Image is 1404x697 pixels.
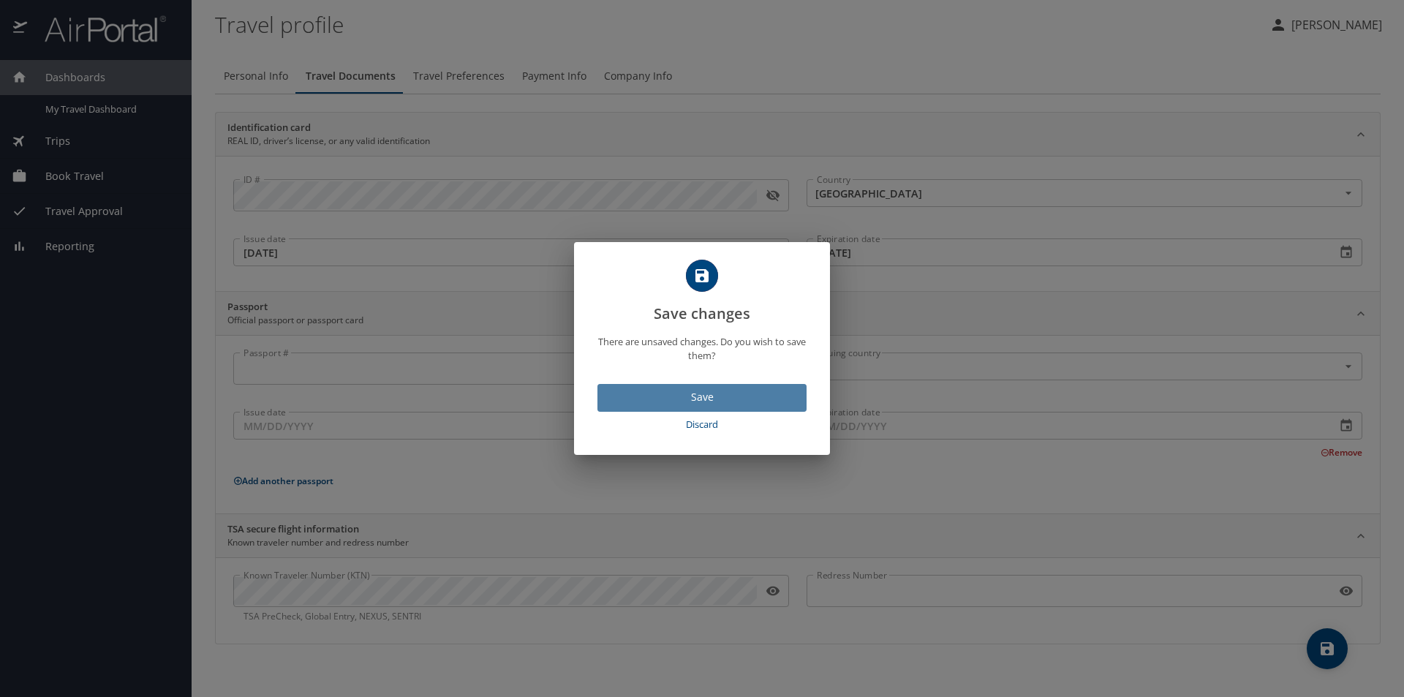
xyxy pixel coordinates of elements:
span: Discard [603,416,801,433]
span: Save [609,388,795,407]
p: There are unsaved changes. Do you wish to save them? [592,335,812,363]
button: Save [597,384,807,412]
h2: Save changes [592,260,812,325]
button: Discard [597,412,807,437]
